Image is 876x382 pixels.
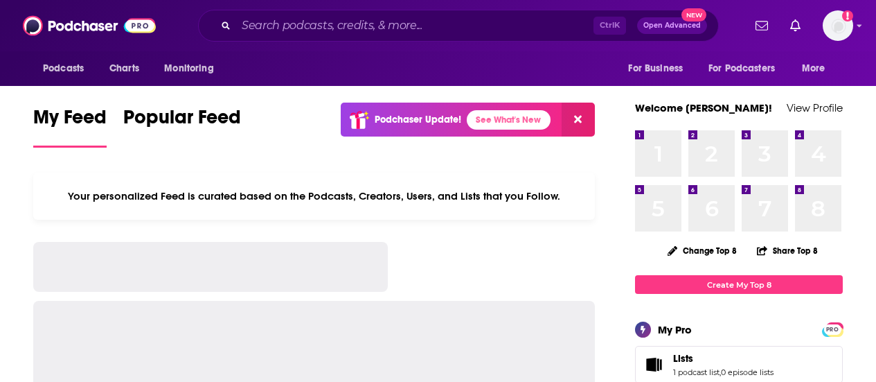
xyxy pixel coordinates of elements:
span: , [719,367,721,377]
button: open menu [618,55,700,82]
a: Lists [640,355,668,374]
span: Popular Feed [123,105,241,137]
a: Charts [100,55,148,82]
button: Share Top 8 [756,237,819,264]
div: Search podcasts, credits, & more... [198,10,719,42]
a: View Profile [787,101,843,114]
span: Ctrl K [593,17,626,35]
span: Charts [109,59,139,78]
button: open menu [699,55,795,82]
span: More [802,59,825,78]
span: Open Advanced [643,22,701,29]
a: Lists [673,352,774,365]
span: Lists [673,352,693,365]
div: My Pro [658,323,692,336]
a: PRO [824,324,841,334]
a: Popular Feed [123,105,241,148]
button: open menu [792,55,843,82]
button: open menu [154,55,231,82]
button: Open AdvancedNew [637,17,707,34]
svg: Add a profile image [842,10,853,21]
button: Change Top 8 [659,242,745,259]
span: Monitoring [164,59,213,78]
div: Your personalized Feed is curated based on the Podcasts, Creators, Users, and Lists that you Follow. [33,173,595,220]
a: See What's New [467,110,551,130]
a: Show notifications dropdown [750,14,774,37]
a: Welcome [PERSON_NAME]! [635,101,772,114]
span: For Podcasters [708,59,775,78]
button: Show profile menu [823,10,853,41]
span: My Feed [33,105,107,137]
button: open menu [33,55,102,82]
p: Podchaser Update! [375,114,461,125]
a: 0 episode lists [721,367,774,377]
img: User Profile [823,10,853,41]
span: PRO [824,324,841,335]
a: My Feed [33,105,107,148]
span: For Business [628,59,683,78]
a: Show notifications dropdown [785,14,806,37]
span: Podcasts [43,59,84,78]
a: 1 podcast list [673,367,719,377]
span: New [681,8,706,21]
input: Search podcasts, credits, & more... [236,15,593,37]
span: Logged in as LBraverman [823,10,853,41]
a: Create My Top 8 [635,275,843,294]
img: Podchaser - Follow, Share and Rate Podcasts [23,12,156,39]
